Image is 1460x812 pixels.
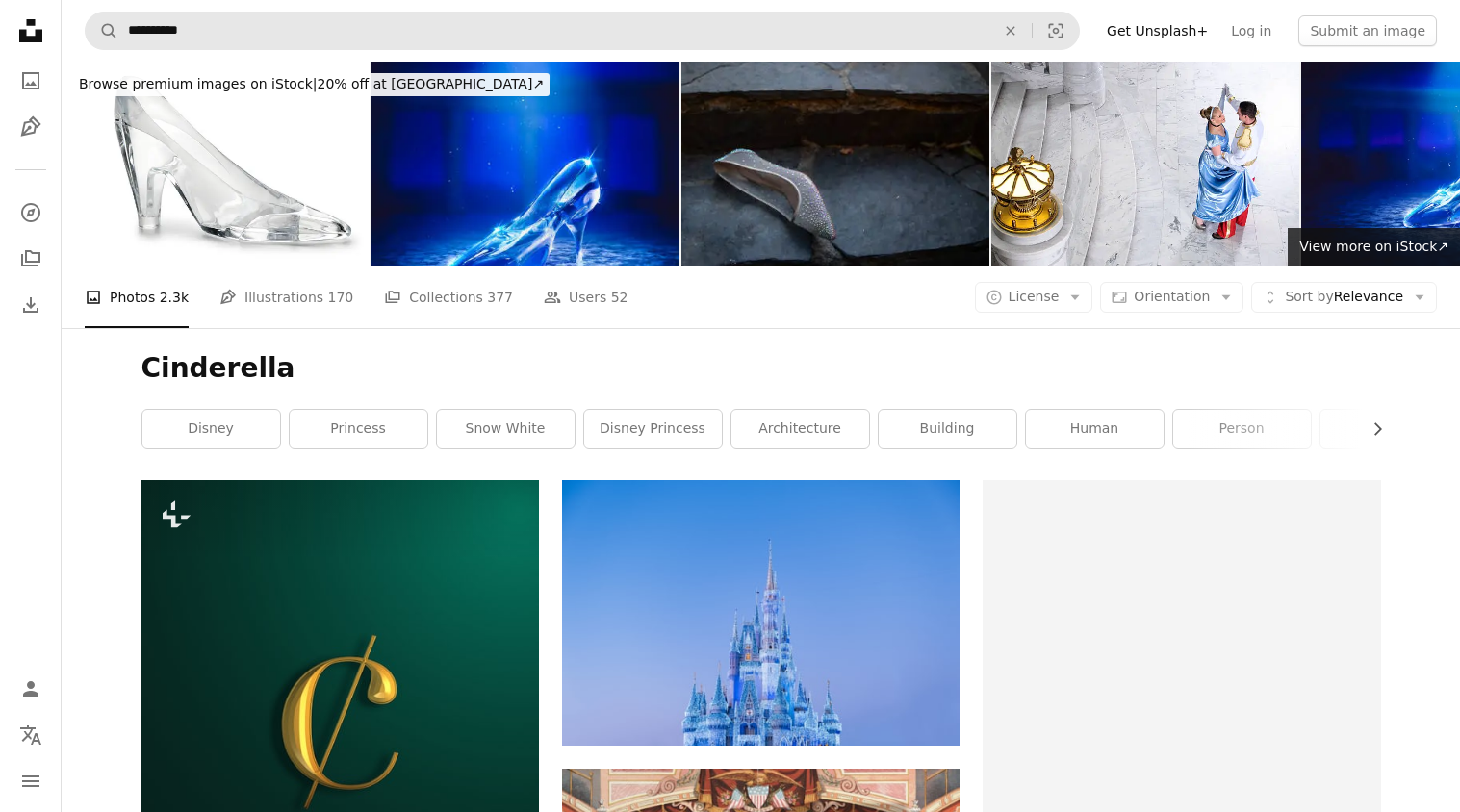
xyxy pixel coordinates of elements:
[62,62,561,108] a: Browse premium images on iStock|20% off at [GEOGRAPHIC_DATA]↗
[562,603,960,621] a: Walt Disney World
[1134,289,1210,304] span: Orientation
[142,410,280,448] a: disney
[544,266,628,328] a: Users 52
[79,76,317,91] span: Browse premium images on iStock |
[12,762,50,800] button: Menu
[1251,282,1437,313] button: Sort byRelevance
[290,410,427,448] a: princess
[12,240,50,278] a: Collections
[1173,410,1311,448] a: person
[487,287,513,308] span: 377
[1299,239,1448,254] span: View more on iStock ↗
[328,287,354,308] span: 170
[1033,13,1079,49] button: Visual search
[12,670,50,708] a: Log in / Sign up
[12,716,50,754] button: Language
[437,410,575,448] a: snow white
[611,287,628,308] span: 52
[1285,288,1403,307] span: Relevance
[879,410,1016,448] a: building
[681,62,989,266] img: cinderella' shoes
[79,76,544,91] span: 20% off at [GEOGRAPHIC_DATA] ↗
[1219,15,1283,46] a: Log in
[1009,289,1060,304] span: License
[1288,228,1460,266] a: View more on iStock↗
[12,108,50,146] a: Illustrations
[1298,15,1437,46] button: Submit an image
[975,282,1093,313] button: License
[85,12,1080,50] form: Find visuals sitewide
[62,62,370,266] img: Glass Slipper
[731,410,869,448] a: architecture
[141,351,1381,386] h1: Cinderella
[219,266,353,328] a: Illustrations 170
[584,410,722,448] a: disney princess
[1285,289,1333,304] span: Sort by
[12,62,50,100] a: Photos
[1360,410,1381,448] button: scroll list to the right
[1100,282,1243,313] button: Orientation
[12,193,50,232] a: Explore
[1095,15,1219,46] a: Get Unsplash+
[141,670,539,687] a: the letter c in gold on a green background
[371,62,679,266] img: Cinderella's glass slipper on castle's floor/ 3D rendering
[86,13,118,49] button: Search Unsplash
[12,12,50,54] a: Home — Unsplash
[991,62,1299,266] img: Cinderella and Prince Charming
[1320,410,1458,448] a: orlando
[562,480,960,745] img: Walt Disney World
[12,286,50,324] a: Download History
[1026,410,1164,448] a: human
[384,266,513,328] a: Collections 377
[989,13,1032,49] button: Clear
